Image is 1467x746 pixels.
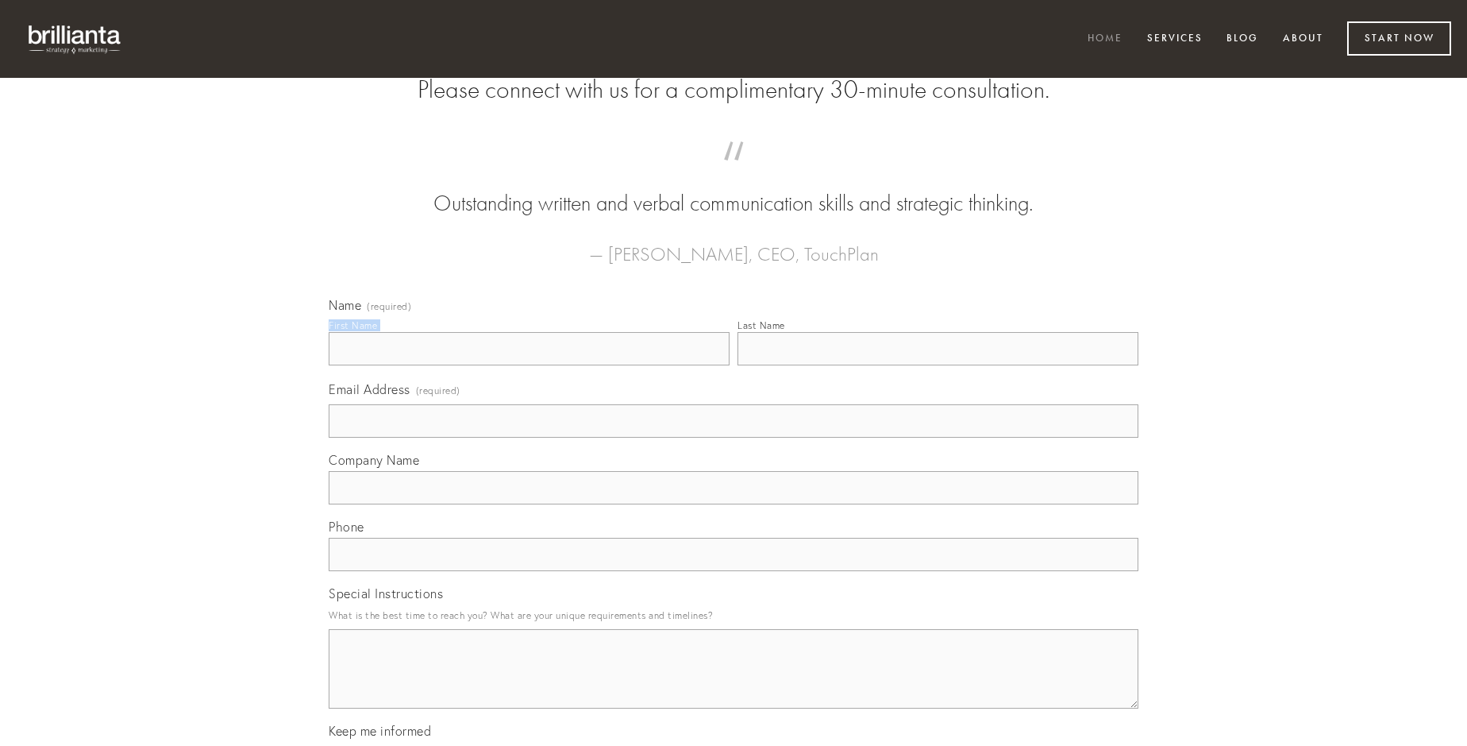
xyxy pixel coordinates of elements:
[354,219,1113,270] figcaption: — [PERSON_NAME], CEO, TouchPlan
[16,16,135,62] img: brillianta - research, strategy, marketing
[1077,26,1133,52] a: Home
[329,519,364,535] span: Phone
[329,297,361,313] span: Name
[354,157,1113,219] blockquote: Outstanding written and verbal communication skills and strategic thinking.
[329,586,443,601] span: Special Instructions
[1273,26,1334,52] a: About
[737,319,785,331] div: Last Name
[354,157,1113,188] span: “
[329,605,1138,626] p: What is the best time to reach you? What are your unique requirements and timelines?
[329,723,431,739] span: Keep me informed
[1216,26,1269,52] a: Blog
[329,381,410,397] span: Email Address
[329,452,419,468] span: Company Name
[367,302,411,311] span: (required)
[416,380,460,401] span: (required)
[329,75,1138,105] h2: Please connect with us for a complimentary 30-minute consultation.
[1137,26,1213,52] a: Services
[329,319,377,331] div: First Name
[1347,21,1451,56] a: Start Now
